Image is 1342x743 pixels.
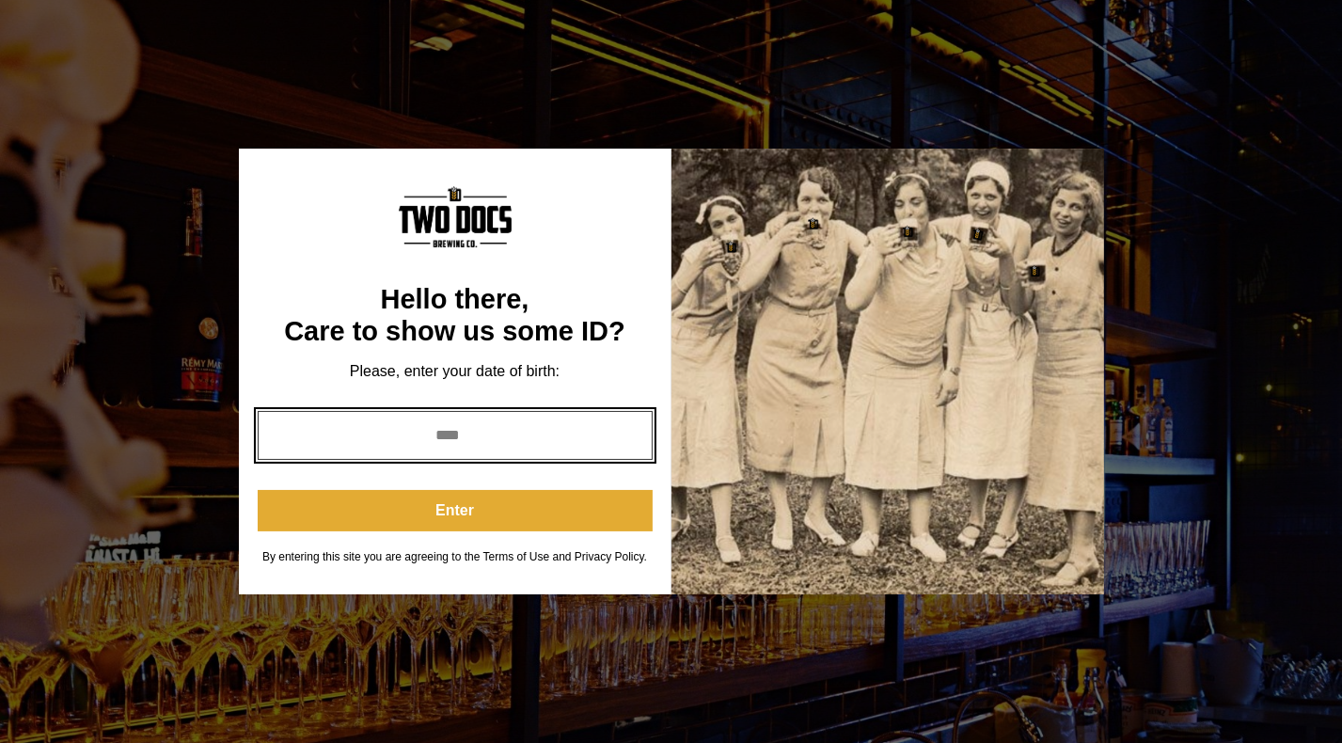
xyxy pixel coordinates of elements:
[258,550,653,564] div: By entering this site you are agreeing to the Terms of Use and Privacy Policy.
[258,411,653,460] input: year
[258,362,653,381] div: Please, enter your date of birth:
[258,284,653,347] div: Hello there, Care to show us some ID?
[258,490,653,531] button: Enter
[399,186,512,247] img: Content Logo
